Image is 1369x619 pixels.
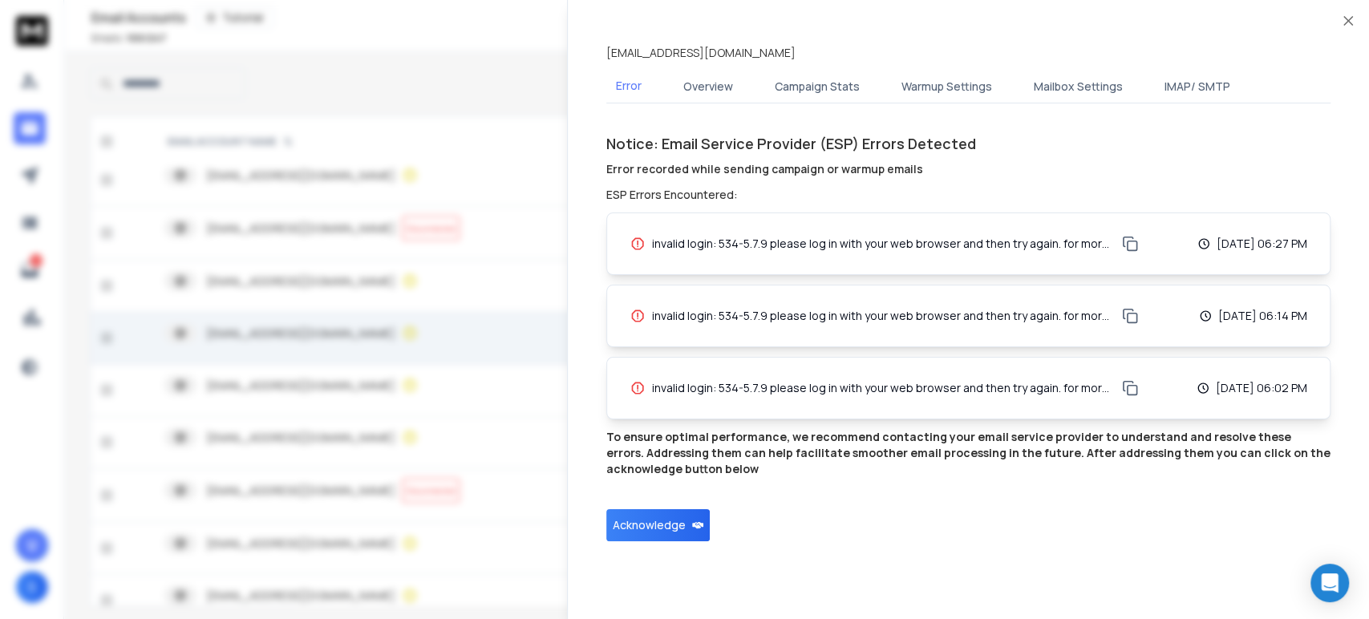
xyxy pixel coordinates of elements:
[1024,69,1132,104] button: Mailbox Settings
[652,380,1113,396] span: invalid login: 534-5.7.9 please log in with your web browser and then try again. for more 534-5.7...
[1217,236,1307,252] p: [DATE] 06:27 PM
[1216,380,1307,396] p: [DATE] 06:02 PM
[1218,308,1307,324] p: [DATE] 06:14 PM
[606,187,1331,203] h3: ESP Errors Encountered:
[606,161,1331,177] h4: Error recorded while sending campaign or warmup emails
[765,69,869,104] button: Campaign Stats
[606,429,1331,477] p: To ensure optimal performance, we recommend contacting your email service provider to understand ...
[892,69,1002,104] button: Warmup Settings
[1155,69,1240,104] button: IMAP/ SMTP
[674,69,743,104] button: Overview
[652,308,1113,324] span: invalid login: 534-5.7.9 please log in with your web browser and then try again. for more 534-5.7...
[606,509,710,541] button: Acknowledge
[1310,564,1349,602] div: Open Intercom Messenger
[606,132,1331,177] h1: Notice: Email Service Provider (ESP) Errors Detected
[606,45,796,61] p: [EMAIL_ADDRESS][DOMAIN_NAME]
[606,68,651,105] button: Error
[652,236,1113,252] span: invalid login: 534-5.7.9 please log in with your web browser and then try again. for more 534-5.7...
